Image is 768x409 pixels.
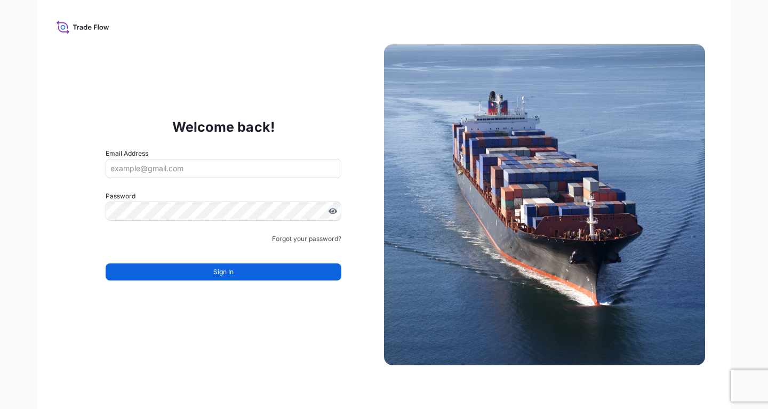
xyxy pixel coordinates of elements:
[172,118,275,135] p: Welcome back!
[106,148,148,159] label: Email Address
[272,234,341,244] a: Forgot your password?
[106,191,341,202] label: Password
[329,207,337,215] button: Show password
[213,267,234,277] span: Sign In
[384,44,705,365] img: Ship illustration
[106,159,341,178] input: example@gmail.com
[106,263,341,280] button: Sign In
